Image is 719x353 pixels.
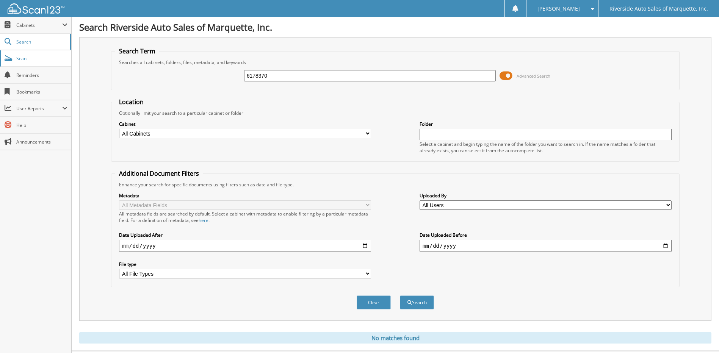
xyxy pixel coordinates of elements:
[115,98,147,106] legend: Location
[119,261,371,267] label: File type
[119,121,371,127] label: Cabinet
[420,192,672,199] label: Uploaded By
[199,217,208,223] a: here
[537,6,580,11] span: [PERSON_NAME]
[119,232,371,238] label: Date Uploaded After
[420,232,672,238] label: Date Uploaded Before
[420,121,672,127] label: Folder
[16,55,67,62] span: Scan
[400,295,434,309] button: Search
[119,240,371,252] input: start
[79,332,711,344] div: No matches found
[357,295,391,309] button: Clear
[16,122,67,128] span: Help
[16,105,62,112] span: User Reports
[16,89,67,95] span: Bookmarks
[16,39,66,45] span: Search
[115,110,675,116] div: Optionally limit your search to a particular cabinet or folder
[16,72,67,78] span: Reminders
[8,3,64,14] img: scan123-logo-white.svg
[79,21,711,33] h1: Search Riverside Auto Sales of Marquette, Inc.
[420,141,672,154] div: Select a cabinet and begin typing the name of the folder you want to search in. If the name match...
[115,59,675,66] div: Searches all cabinets, folders, files, metadata, and keywords
[119,211,371,223] div: All metadata fields are searched by default. Select a cabinet with metadata to enable filtering b...
[115,169,203,178] legend: Additional Document Filters
[681,317,719,353] iframe: Chat Widget
[119,192,371,199] label: Metadata
[115,181,675,188] div: Enhance your search for specific documents using filters such as date and file type.
[16,22,62,28] span: Cabinets
[609,6,708,11] span: Riverside Auto Sales of Marquette, Inc.
[517,73,550,79] span: Advanced Search
[16,139,67,145] span: Announcements
[115,47,159,55] legend: Search Term
[420,240,672,252] input: end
